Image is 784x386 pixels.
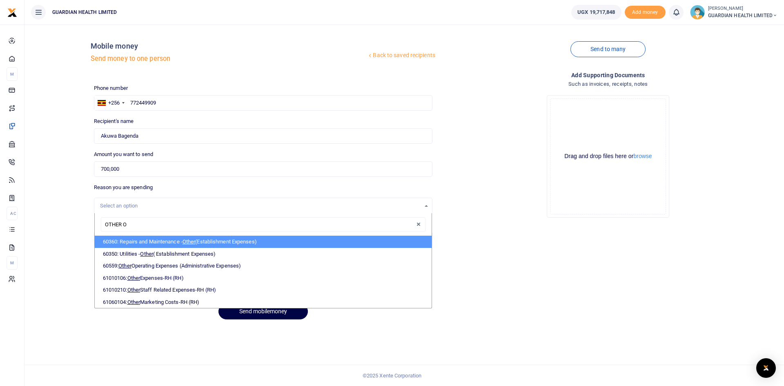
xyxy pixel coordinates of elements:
[95,284,432,296] li: 61010210: Staff Related Expenses-RH (RH)
[127,275,140,281] span: Other
[108,99,120,107] div: +256
[94,183,153,192] label: Reason you are spending
[94,221,221,229] label: Memo for this transaction (Your recipient will see this)
[95,248,432,260] li: 60350: Utilities - ( Establishment Expenses)
[577,8,615,16] span: UGX 19,717,848
[95,296,432,308] li: 61060104: Marketing Costs-RH (RH)
[690,5,705,20] img: profile-user
[94,96,127,110] div: Uganda: +256
[7,67,18,81] li: M
[94,95,432,111] input: Enter phone number
[94,117,134,125] label: Recipient's name
[7,256,18,270] li: M
[218,303,308,319] button: Send mobilemoney
[708,5,777,12] small: [PERSON_NAME]
[625,9,666,15] a: Add money
[547,95,669,218] div: File Uploader
[625,6,666,19] li: Toup your wallet
[690,5,777,20] a: profile-user [PERSON_NAME] GUARDIAN HEALTH LIMITED
[118,263,131,269] span: Other
[7,207,18,220] li: Ac
[95,272,432,284] li: 61010106: Expenses-RH (RH)
[439,71,777,80] h4: Add supporting Documents
[550,152,666,160] div: Drag and drop files here or
[91,55,367,63] h5: Send money to one person
[100,202,421,210] div: Select an option
[127,299,140,305] span: Other
[95,260,432,272] li: 60559: Operating Expenses (Administrative Expenses)
[571,5,621,20] a: UGX 19,717,848
[756,358,776,378] div: Open Intercom Messenger
[49,9,120,16] span: GUARDIAN HEALTH LIMITED
[94,84,128,92] label: Phone number
[708,12,777,19] span: GUARDIAN HEALTH LIMITED
[570,41,646,57] a: Send to many
[633,153,652,159] button: browse
[140,251,153,257] span: Other
[91,42,367,51] h4: Mobile money
[95,236,432,248] li: 60360: Repairs and Maintenance - (Establishment Expenses)
[7,9,17,15] a: logo-small logo-large logo-large
[127,287,140,293] span: Other
[94,128,432,144] input: Loading name...
[94,232,432,247] input: Enter extra information
[183,239,196,245] span: Other
[625,6,666,19] span: Add money
[568,5,624,20] li: Wallet ballance
[94,161,432,177] input: UGX
[439,80,777,89] h4: Such as invoices, receipts, notes
[367,48,436,63] a: Back to saved recipients
[94,150,153,158] label: Amount you want to send
[7,8,17,18] img: logo-small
